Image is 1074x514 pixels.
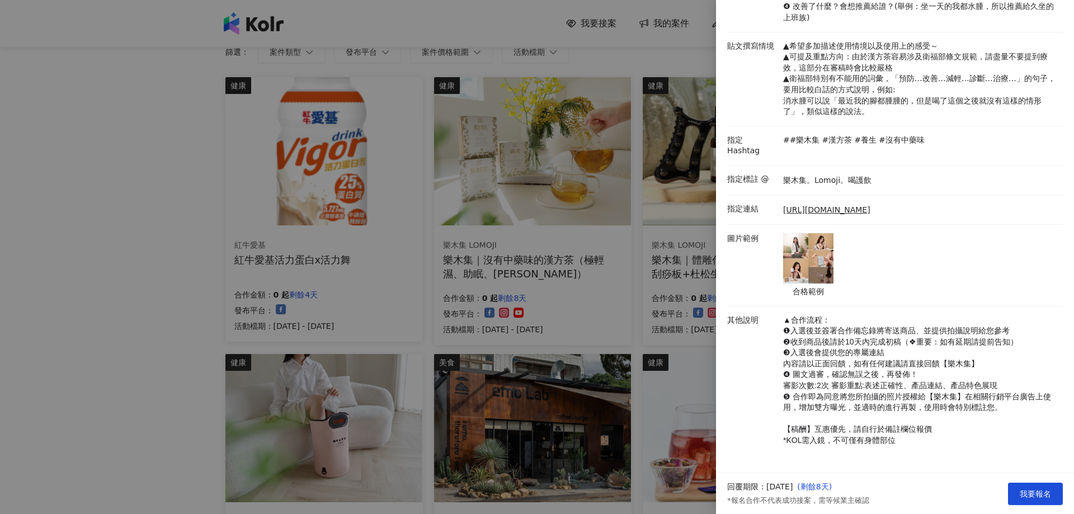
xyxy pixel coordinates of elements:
[1008,483,1063,505] button: 我要報名
[822,135,852,146] p: #漢方茶
[727,135,778,157] p: 指定 Hashtag
[783,392,1051,412] span: ❺ 合作即為同意將您所拍攝的照片授權給【樂木集】在相關行銷平台廣告上使用，增加雙方曝光，並適時的進行再製，使用時會特別標註您。
[783,348,884,357] span: ❸入選後會提供您的專屬連結
[727,482,793,493] p: 回覆期限：[DATE]
[783,381,997,390] span: 審影次數:2次 審影重點:表述正確性、產品連結、產品特色展現
[783,233,833,284] img: 合格範例
[783,326,1010,335] span: ❶入選後並簽署合作備忘錄將寄送商品、並提供拍攝說明給您參考
[783,315,830,324] span: ▲合作流程：
[727,204,778,215] p: 指定連結
[727,496,869,506] p: *報名合作不代表成功接案，需等候業主確認
[783,135,819,146] p: ##樂木集
[783,41,1057,117] p: ▲希望多加描述使用情境以及使用上的感受～ ▲可提及重點方向：由於漢方茶容易涉及衛福部條文規範，請盡量不要提到療效，這部分在審稿時會比較嚴格 ▲衛福部特別有不能用的詞彙，「預防…改善…減輕…診斷…...
[1020,489,1051,498] span: 我要報名
[727,41,778,52] p: 貼文撰寫情境
[727,233,778,244] p: 圖片範例
[797,482,869,493] p: ( 剩餘8天 )
[783,436,896,445] span: *KOL需入鏡，不可僅有身體部位
[783,337,1018,346] span: ❷收到商品後請於10天內完成初稿（❖重要：如有延期請提前告知）
[783,370,918,379] span: ❹ 圖文過審，確認無誤之後，再發佈！
[783,205,870,216] a: [URL][DOMAIN_NAME]
[783,359,979,368] span: 內容請以正面回饋，如有任何建議請直接回饋【樂木集】
[727,315,778,326] p: 其他說明
[783,425,932,433] span: 【稿酬】互惠優先，請自行於備註欄位報價
[727,174,778,185] p: 指定標註 @
[783,286,833,298] p: 合格範例
[879,135,925,146] p: #沒有中藥味
[854,135,877,146] p: #養生
[783,175,872,186] p: 樂木集。Lomoji。喝護飲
